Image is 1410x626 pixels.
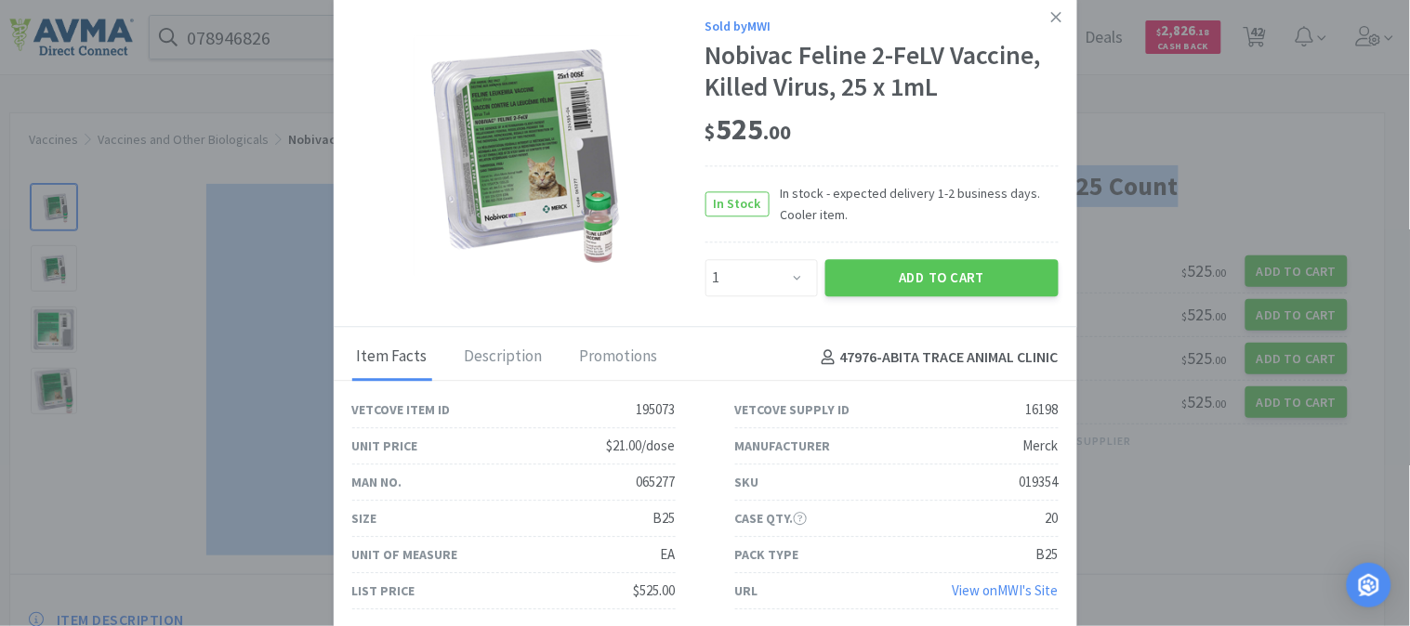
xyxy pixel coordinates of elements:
[352,399,451,420] div: Vetcove Item ID
[706,192,769,215] span: In Stock
[414,35,643,277] img: fec4dec5a6a04cafa3d2a3985be23b62_16198.png
[735,436,831,456] div: Manufacturer
[705,16,1059,36] div: Sold by MWI
[352,580,415,601] div: List Price
[705,41,1059,103] div: Nobivac Feline 2-FeLV Vaccine, Killed Virus, 25 x 1mL
[607,436,676,458] div: $21.00/dose
[735,472,759,492] div: SKU
[1347,563,1391,607] div: Open Intercom Messenger
[705,119,717,145] span: $
[770,184,1059,226] span: In stock - expected delivery 1-2 business days. Cooler item.
[352,508,377,528] div: Size
[1023,436,1059,458] div: Merck
[460,334,547,381] div: Description
[1036,544,1059,567] div: B25
[764,119,792,145] span: . 00
[735,399,850,420] div: Vetcove Supply ID
[814,346,1059,370] h4: 47976 - ABITA TRACE ANIMAL CLINIC
[637,399,676,422] div: 195073
[1046,508,1059,530] div: 20
[352,544,458,565] div: Unit of Measure
[953,582,1059,600] a: View onMWI's Site
[705,111,792,148] span: 525
[735,544,799,565] div: Pack Type
[352,436,418,456] div: Unit Price
[1026,399,1059,422] div: 16198
[735,580,758,601] div: URL
[352,334,432,381] div: Item Facts
[735,508,807,528] div: Case Qty.
[825,259,1059,296] button: Add to Cart
[575,334,663,381] div: Promotions
[653,508,676,530] div: B25
[1020,472,1059,494] div: 019354
[637,472,676,494] div: 065277
[634,580,676,603] div: $525.00
[661,544,676,567] div: EA
[352,472,402,492] div: Man No.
